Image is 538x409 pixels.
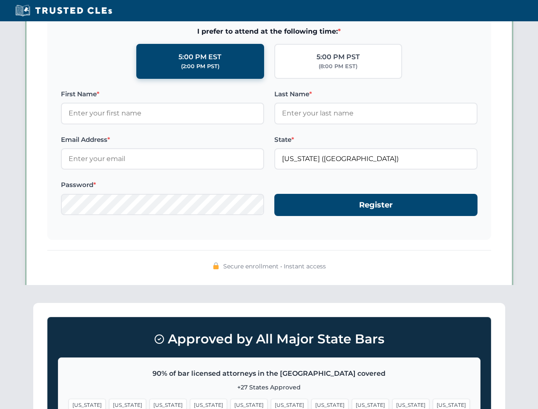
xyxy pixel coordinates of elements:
[61,103,264,124] input: Enter your first name
[274,103,478,124] input: Enter your last name
[213,262,219,269] img: 🔒
[319,62,357,71] div: (8:00 PM EST)
[61,148,264,170] input: Enter your email
[58,328,480,351] h3: Approved by All Major State Bars
[13,4,115,17] img: Trusted CLEs
[61,26,478,37] span: I prefer to attend at the following time:
[61,89,264,99] label: First Name
[69,383,470,392] p: +27 States Approved
[274,148,478,170] input: Arizona (AZ)
[274,89,478,99] label: Last Name
[181,62,219,71] div: (2:00 PM PST)
[61,135,264,145] label: Email Address
[316,52,360,63] div: 5:00 PM PST
[69,368,470,379] p: 90% of bar licensed attorneys in the [GEOGRAPHIC_DATA] covered
[274,194,478,216] button: Register
[178,52,222,63] div: 5:00 PM EST
[223,262,326,271] span: Secure enrollment • Instant access
[274,135,478,145] label: State
[61,180,264,190] label: Password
